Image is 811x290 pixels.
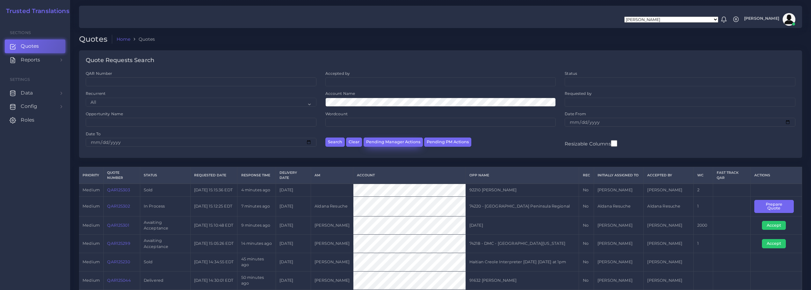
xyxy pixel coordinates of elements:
[140,235,190,253] td: Awaiting Acceptance
[594,216,644,235] td: [PERSON_NAME]
[5,86,65,100] a: Data
[693,235,713,253] td: 1
[276,216,311,235] td: [DATE]
[86,91,105,96] label: Recurrent
[86,57,154,64] h4: Quote Requests Search
[311,253,353,271] td: [PERSON_NAME]
[325,138,345,147] button: Search
[107,204,130,209] a: QAR125302
[191,196,237,216] td: [DATE] 15:12:25 EDT
[693,184,713,196] td: 2
[21,43,39,50] span: Quotes
[762,239,786,248] button: Accept
[466,253,579,271] td: Haitian Creole Interpreter [DATE] [DATE] at 1pm
[237,167,276,184] th: Response Time
[579,167,594,184] th: REC
[237,196,276,216] td: 7 minutes ago
[191,235,237,253] td: [DATE] 15:05:26 EDT
[325,71,350,76] label: Accepted by
[79,35,112,44] h2: Quotes
[644,253,694,271] td: [PERSON_NAME]
[5,100,65,113] a: Config
[579,271,594,290] td: No
[693,167,713,184] th: WC
[325,111,348,117] label: Wordcount
[140,271,190,290] td: Delivered
[693,196,713,216] td: 1
[104,167,140,184] th: Quote Number
[693,216,713,235] td: 2000
[21,117,34,124] span: Roles
[325,91,355,96] label: Account Name
[21,103,37,110] span: Config
[83,241,100,246] span: medium
[10,30,31,35] span: Sections
[762,223,790,227] a: Accept
[140,184,190,196] td: Sold
[754,203,798,208] a: Prepare Quote
[644,235,694,253] td: [PERSON_NAME]
[140,216,190,235] td: Awaiting Acceptance
[594,235,644,253] td: [PERSON_NAME]
[744,17,779,21] span: [PERSON_NAME]
[10,77,30,82] span: Settings
[237,235,276,253] td: 14 minutes ago
[86,131,101,137] label: Date To
[594,184,644,196] td: [PERSON_NAME]
[466,184,579,196] td: 92210 [PERSON_NAME]
[276,196,311,216] td: [DATE]
[565,111,586,117] label: Date From
[579,253,594,271] td: No
[713,167,750,184] th: Fast Track QAR
[466,235,579,253] td: 74218 - DMC - [GEOGRAPHIC_DATA][US_STATE]
[79,167,104,184] th: Priority
[424,138,471,147] button: Pending PM Actions
[579,235,594,253] td: No
[276,253,311,271] td: [DATE]
[754,200,794,213] button: Prepare Quote
[364,138,423,147] button: Pending Manager Actions
[644,216,694,235] td: [PERSON_NAME]
[611,139,617,147] input: Resizable Columns
[783,13,795,26] img: avatar
[644,196,694,216] td: Aldana Resuche
[140,196,190,216] td: In Process
[579,216,594,235] td: No
[5,53,65,67] a: Reports
[107,259,130,264] a: QAR125230
[276,271,311,290] td: [DATE]
[311,271,353,290] td: [PERSON_NAME]
[130,36,155,42] li: Quotes
[276,235,311,253] td: [DATE]
[86,111,123,117] label: Opportunity Name
[5,113,65,127] a: Roles
[644,271,694,290] td: [PERSON_NAME]
[311,167,353,184] th: AM
[140,253,190,271] td: Sold
[565,91,592,96] label: Requested by
[237,184,276,196] td: 4 minutes ago
[644,167,694,184] th: Accepted by
[762,221,786,230] button: Accept
[117,36,131,42] a: Home
[191,216,237,235] td: [DATE] 15:10:48 EDT
[579,184,594,196] td: No
[191,271,237,290] td: [DATE] 14:30:01 EDT
[140,167,190,184] th: Status
[579,196,594,216] td: No
[21,89,33,96] span: Data
[83,204,100,209] span: medium
[107,223,129,228] a: QAR125301
[107,278,130,283] a: QAR125044
[466,167,579,184] th: Opp Name
[565,139,617,147] label: Resizable Columns
[644,184,694,196] td: [PERSON_NAME]
[762,241,790,246] a: Accept
[2,8,69,15] h2: Trusted Translations
[83,259,100,264] span: medium
[191,253,237,271] td: [DATE] 14:34:55 EDT
[594,167,644,184] th: Initially Assigned to
[191,167,237,184] th: Requested Date
[237,216,276,235] td: 9 minutes ago
[191,184,237,196] td: [DATE] 15:15:36 EDT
